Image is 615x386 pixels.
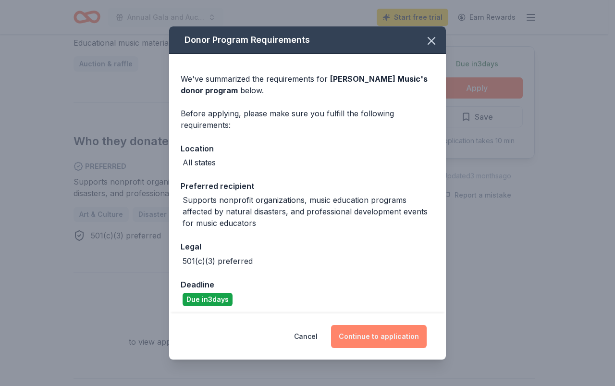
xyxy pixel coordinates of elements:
[181,240,434,253] div: Legal
[183,194,434,229] div: Supports nonprofit organizations, music education programs affected by natural disasters, and pro...
[181,142,434,155] div: Location
[181,180,434,192] div: Preferred recipient
[183,255,253,267] div: 501(c)(3) preferred
[183,157,216,168] div: All states
[183,293,233,306] div: Due in 3 days
[181,278,434,291] div: Deadline
[331,325,427,348] button: Continue to application
[169,26,446,54] div: Donor Program Requirements
[181,108,434,131] div: Before applying, please make sure you fulfill the following requirements:
[181,73,434,96] div: We've summarized the requirements for below.
[294,325,318,348] button: Cancel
